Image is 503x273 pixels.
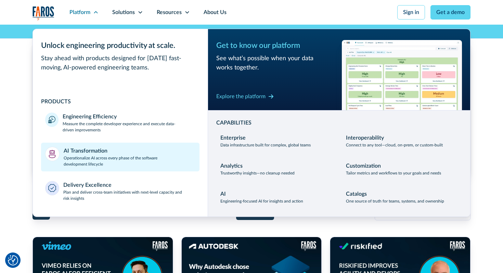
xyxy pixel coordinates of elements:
[33,25,470,217] nav: Platform
[216,158,336,180] a: AnalyticsTrustworthy insights—no cleanup needed
[216,186,336,208] a: AIEngineering-focused AI for insights and action
[41,177,199,206] a: Delivery ExcellencePlan and deliver cross-team initiatives with next-level capacity and risk insi...
[8,255,18,265] button: Cookie Settings
[33,6,54,20] a: home
[64,147,107,155] div: AI Transformation
[346,198,444,204] p: One source of truth for teams, systems, and ownership
[69,8,90,16] div: Platform
[342,186,462,208] a: CatalogsOne source of truth for teams, systems, and ownership
[397,5,425,19] a: Sign in
[346,170,441,176] p: Tailor metrics and workflows to your goals and needs
[220,170,295,176] p: Trustworthy insights—no cleanup needed
[41,40,199,51] div: Unlock engineering productivity at scale.
[41,54,199,73] div: Stay ahead with products designed for [DATE] fast-moving, AI-powered engineering teams.
[220,190,226,198] div: AI
[216,92,266,101] div: Explore the platform
[220,142,311,148] p: Data infrastructure built for complex, global teams
[8,255,18,265] img: Revisit consent button
[216,40,336,51] div: Get to know our platform
[63,181,112,189] div: Delivery Excellence
[346,190,367,198] div: Catalogs
[346,134,384,142] div: Interoperability
[63,121,195,133] p: Measure the complete developer experience and execute data-driven improvements
[63,113,117,121] div: Engineering Efficiency
[346,162,381,170] div: Customization
[157,8,182,16] div: Resources
[216,54,336,73] div: See what’s possible when your data works together.
[41,97,199,106] div: PRODUCTS
[41,108,199,137] a: Engineering EfficiencyMeasure the complete developer experience and execute data-driven improvements
[64,155,196,167] p: Operationalize AI across every phase of the software development lifecycle
[346,142,443,148] p: Connect to any tool—cloud, on-prem, or custom-built
[216,119,462,127] div: CAPABILITIES
[220,198,303,204] p: Engineering-focused AI for insights and action
[342,130,462,152] a: InteroperabilityConnect to any tool—cloud, on-prem, or custom-built
[41,143,199,171] a: AI TransformationOperationalize AI across every phase of the software development lifecycle
[220,134,246,142] div: Enterprise
[216,130,336,152] a: EnterpriseData infrastructure built for complex, global teams
[342,158,462,180] a: CustomizationTailor metrics and workflows to your goals and needs
[216,91,274,102] a: Explore the platform
[112,8,135,16] div: Solutions
[33,6,54,20] img: Logo of the analytics and reporting company Faros.
[342,40,462,110] img: Workflow productivity trends heatmap chart
[430,5,470,19] a: Get a demo
[220,162,243,170] div: Analytics
[63,189,196,201] p: Plan and deliver cross-team initiatives with next-level capacity and risk insights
